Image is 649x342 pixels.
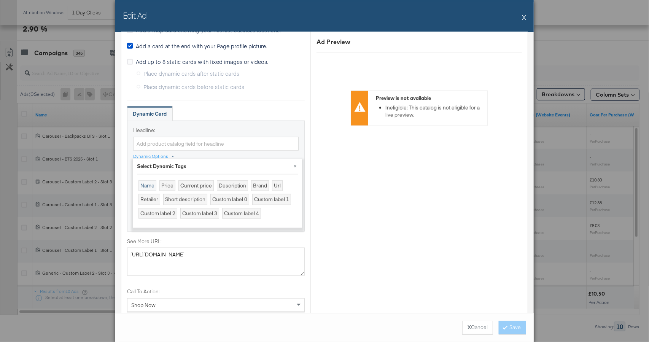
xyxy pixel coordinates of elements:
label: Call To Action: [127,288,305,295]
div: Dynamic Options [133,153,168,159]
div: Url [272,180,283,191]
label: Headline: [133,127,299,134]
div: Price [159,180,175,191]
span: Shop Now [131,302,156,309]
div: Custom label 3 [180,208,219,219]
div: Dynamic Card [133,110,167,118]
div: Brand [251,180,269,191]
div: Name [138,180,156,191]
h2: Edit Ad [123,10,146,21]
div: Custom label 2 [138,208,177,219]
div: Custom label 1 [252,194,291,205]
textarea: [URL][DOMAIN_NAME] [127,248,305,276]
span: Add up to 8 static cards with fixed images or videos. [136,58,268,65]
input: Add product catalog field for headline [133,137,299,151]
strong: X [468,324,471,331]
div: Custom label 4 [222,208,261,219]
label: See More URL: [127,238,305,245]
button: X [522,10,526,25]
div: Preview is not available [376,95,484,102]
div: Short description [163,194,207,205]
div: Ad Preview [317,38,522,46]
div: Custom label 0 [210,194,249,205]
span: Add a card at the end with your Page profile picture. [136,42,267,50]
div: Current price [178,180,214,191]
div: Select Dynamic Tags [137,163,298,170]
div: Retailer [138,194,160,205]
li: Ineligible: This catalog is not eligible for a live preview. [385,104,484,118]
div: Description [217,180,248,191]
button: × [288,159,302,173]
button: XCancel [462,321,493,334]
